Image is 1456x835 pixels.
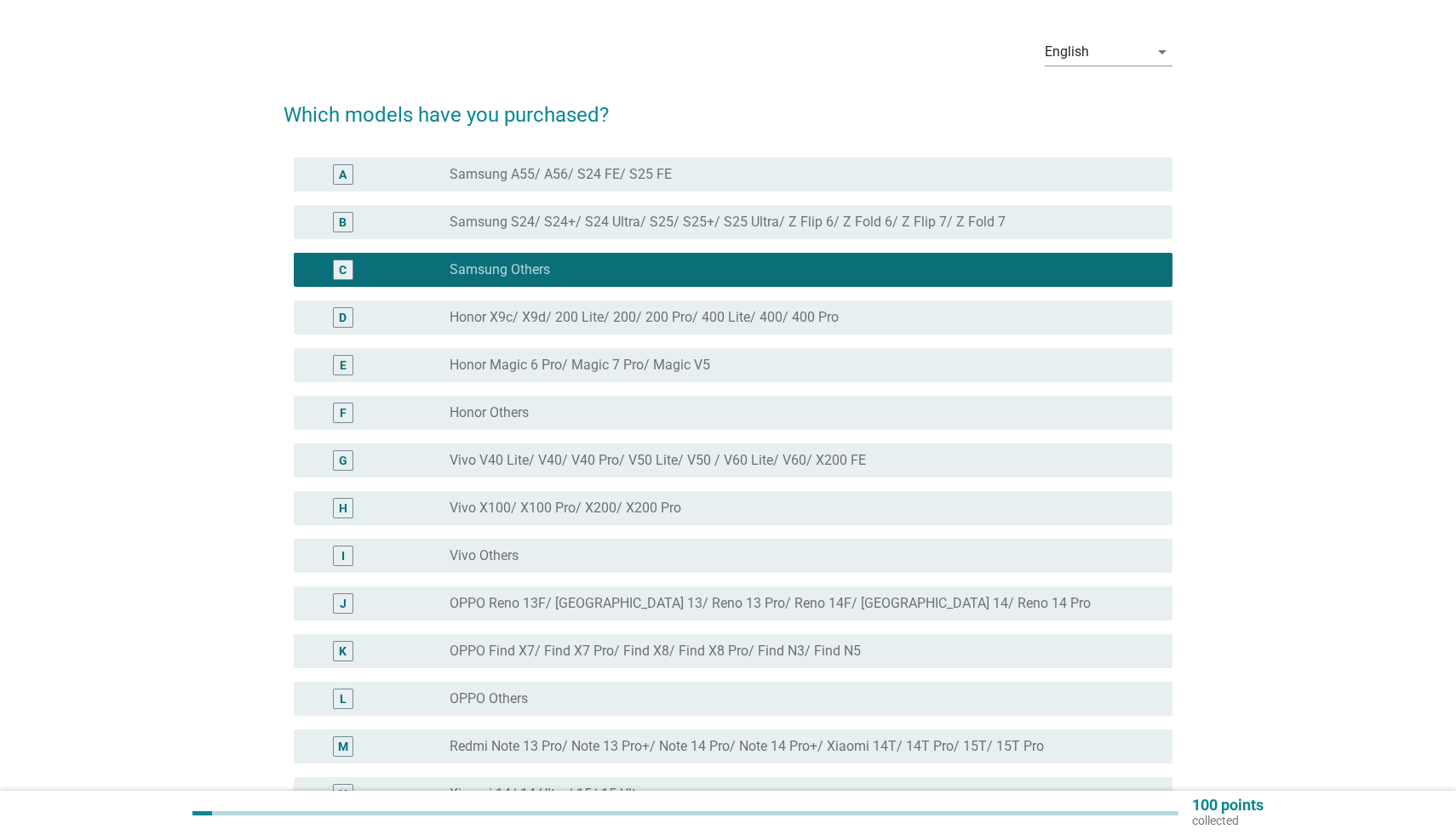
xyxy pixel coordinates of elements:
[450,452,866,469] label: Vivo V40 Lite/ V40/ V40 Pro/ V50 Lite/ V50 / V60 Lite/ V60/ X200 FE
[339,786,347,804] div: N
[450,166,672,183] label: Samsung A55/ A56/ S24 FE/ S25 FE
[1192,798,1264,813] p: 100 points
[1192,813,1264,828] p: collected
[450,595,1091,612] label: OPPO Reno 13F/ [GEOGRAPHIC_DATA] 13/ Reno 13 Pro/ Reno 14F/ [GEOGRAPHIC_DATA] 14/ Reno 14 Pro
[340,690,347,708] div: L
[450,643,861,660] label: OPPO Find X7/ Find X7 Pro/ Find X8/ Find X8 Pro/ Find N3/ Find N5
[340,357,347,375] div: E
[339,309,347,327] div: D
[1152,42,1172,62] i: arrow_drop_down
[338,738,348,756] div: M
[339,452,347,470] div: G
[450,786,648,803] label: Xiaomi 14/ 14 Ultra/ 15/ 15 Ultra
[339,500,347,518] div: H
[339,166,347,184] div: A
[450,690,528,707] label: OPPO Others
[450,357,710,374] label: Honor Magic 6 Pro/ Magic 7 Pro/ Magic V5
[450,261,550,278] label: Samsung Others
[1045,44,1089,60] div: English
[340,404,347,422] div: F
[450,738,1044,755] label: Redmi Note 13 Pro/ Note 13 Pro+/ Note 14 Pro/ Note 14 Pro+/ Xiaomi 14T/ 14T Pro/ 15T/ 15T Pro
[339,214,347,232] div: B
[284,83,1172,130] h2: Which models have you purchased?
[450,500,681,517] label: Vivo X100/ X100 Pro/ X200/ X200 Pro
[450,309,839,326] label: Honor X9c/ X9d/ 200 Lite/ 200/ 200 Pro/ 400 Lite/ 400/ 400 Pro
[339,261,347,279] div: C
[450,214,1006,231] label: Samsung S24/ S24+/ S24 Ultra/ S25/ S25+/ S25 Ultra/ Z Flip 6/ Z Fold 6/ Z Flip 7/ Z Fold 7
[450,404,529,421] label: Honor Others
[340,595,347,613] div: J
[341,547,345,565] div: I
[450,547,519,564] label: Vivo Others
[339,643,347,661] div: K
